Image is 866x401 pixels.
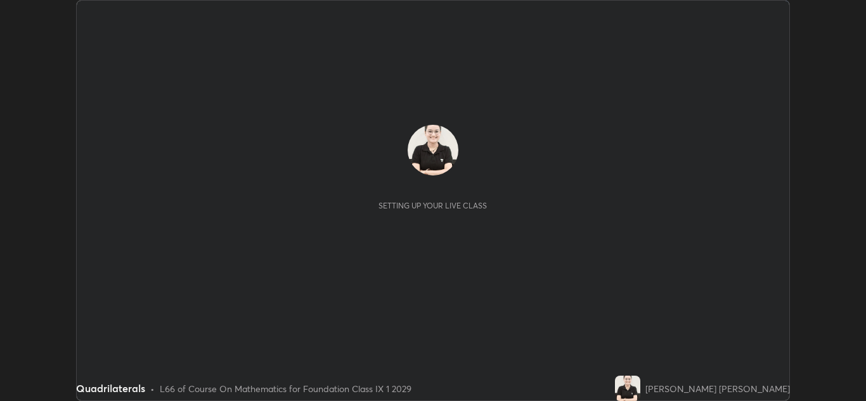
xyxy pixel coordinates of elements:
[76,381,145,396] div: Quadrilaterals
[645,382,790,395] div: [PERSON_NAME] [PERSON_NAME]
[615,376,640,401] img: 0a4a9e826c3740909769c8fd28b57d2e.jpg
[378,201,487,210] div: Setting up your live class
[408,125,458,175] img: 0a4a9e826c3740909769c8fd28b57d2e.jpg
[160,382,411,395] div: L66 of Course On Mathematics for Foundation Class IX 1 2029
[150,382,155,395] div: •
